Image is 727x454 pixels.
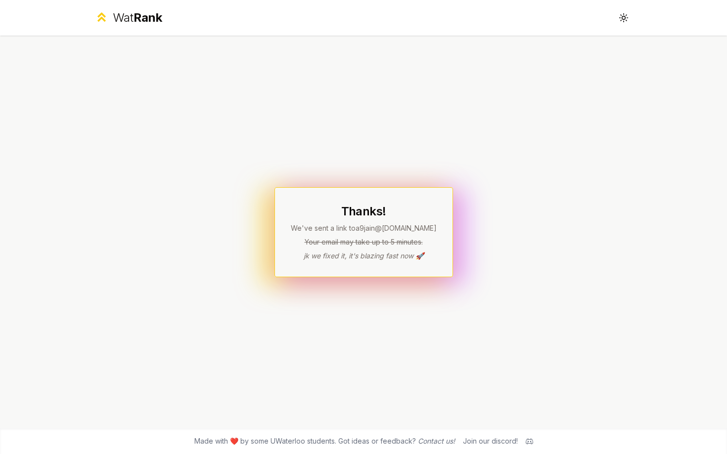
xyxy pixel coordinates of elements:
[291,204,437,219] h1: Thanks!
[291,251,437,261] p: jk we fixed it, it's blazing fast now 🚀
[134,10,162,25] span: Rank
[194,436,455,446] span: Made with ❤️ by some UWaterloo students. Got ideas or feedback?
[291,237,437,247] p: Your email may take up to 5 minutes.
[291,223,437,233] p: We've sent a link to a9jain @[DOMAIN_NAME]
[113,10,162,26] div: Wat
[94,10,162,26] a: WatRank
[463,436,518,446] div: Join our discord!
[418,437,455,445] a: Contact us!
